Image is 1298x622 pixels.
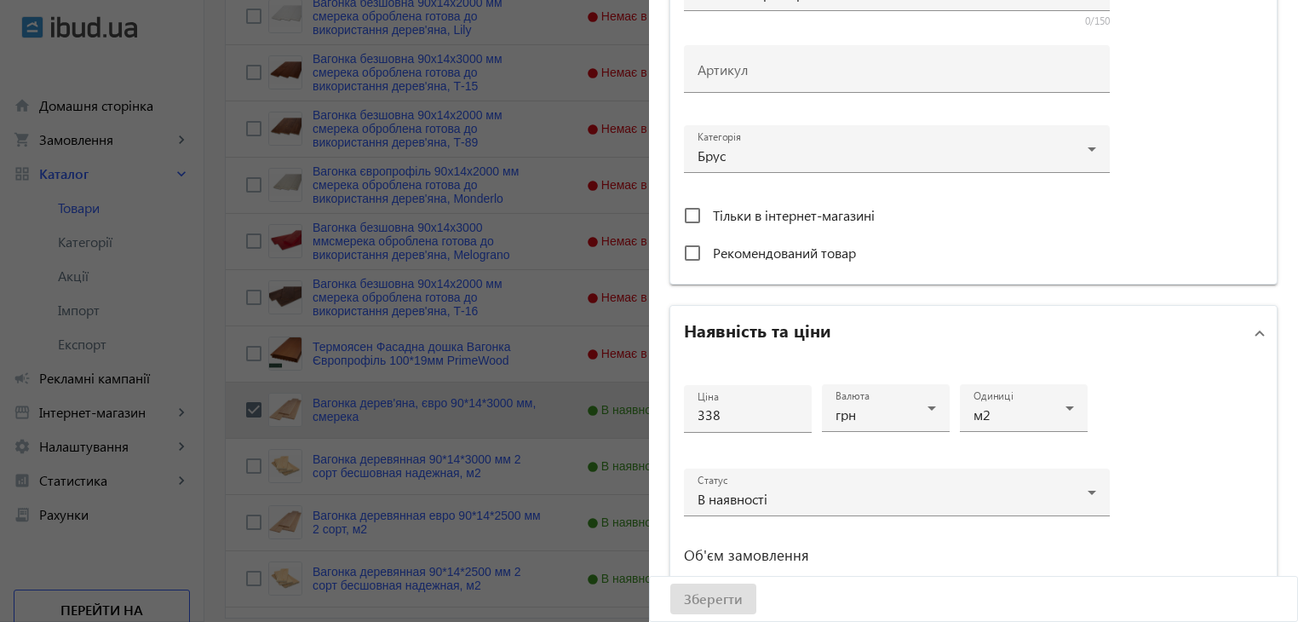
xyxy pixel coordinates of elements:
span: грн [836,406,856,423]
h3: Об'єм замовлення [684,549,1110,562]
mat-label: Валюта [836,389,870,403]
span: В наявності [698,490,767,508]
mat-label: Артикул [698,60,748,78]
span: м2 [973,406,991,423]
mat-label: Ціна [698,390,719,404]
span: Рекомендований товар [713,244,856,262]
span: Тільки в інтернет-магазині [713,206,875,224]
mat-label: Статус [698,474,727,487]
mat-expansion-panel-header: Наявність та ціни [670,306,1277,360]
h2: Наявність та ціни [684,318,831,342]
mat-label: Одиниці [973,389,1014,403]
